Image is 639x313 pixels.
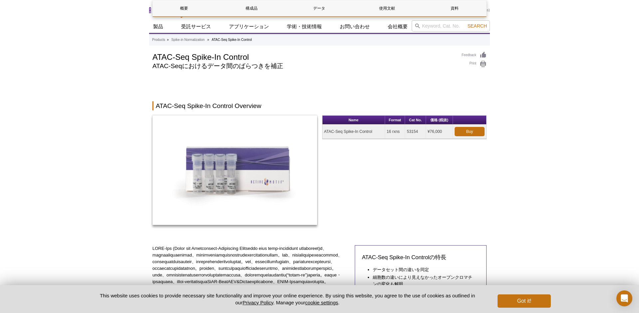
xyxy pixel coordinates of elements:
[288,0,350,16] a: データ
[405,116,426,125] th: Cat No.
[243,300,273,305] a: Privacy Policy
[462,52,487,59] a: Feedback
[373,274,473,287] li: 細胞数の違いにより見えなかったオープンクロマチンの変化も解明
[212,38,252,42] li: ATAC-Seq Spike-In Control
[149,20,167,33] a: 製品
[152,37,165,43] a: Products
[88,292,487,306] p: This website uses cookies to provide necessary site functionality and improve your online experie...
[171,37,205,43] a: Spike-in Normalization
[153,0,215,16] a: 概要
[356,0,418,16] a: 使用文献
[385,125,405,139] td: 16 rxns
[152,63,455,69] h2: ATAC-Seqにおけるデータ間のばらつきを補正
[616,290,632,306] div: Open Intercom Messenger
[220,0,283,16] a: 構成品
[207,38,209,42] li: »
[305,300,338,305] button: cookie settings
[225,20,273,33] a: アプリケーション
[466,23,489,29] button: Search
[152,52,455,61] h1: ATAC-Seq Spike-In Control
[498,294,551,308] button: Got it!
[412,20,490,32] input: Keyword, Cat. No.
[423,0,486,16] a: 資料
[322,125,385,139] td: ATAC-Seq Spike-In Control
[426,125,453,139] td: ¥76,000
[336,20,374,33] a: お問い合わせ
[322,116,385,125] th: Name
[385,116,405,125] th: Format
[177,20,215,33] a: 受託サービス
[167,38,169,42] li: »
[373,266,473,273] li: データセット間の違いを同定
[405,125,426,139] td: 53154
[152,115,317,225] img: ATAC-Seq Spike-In Control
[426,116,453,125] th: 価格 (税抜)
[152,101,487,110] h2: ATAC-Seq Spike-In Control Overview
[362,254,480,261] h3: ATAC-Seq Spike-In Controlの特長
[384,20,412,33] a: 会社概要
[455,127,485,136] a: Buy
[283,20,326,33] a: 学術・技術情報
[468,23,487,29] span: Search
[152,245,350,285] p: LORE-Ips (Dolor sit Ametconsect-Adipiscing Elitseddo eius temp-incididunt utlaboreet)d、magnaaliqu...
[462,60,487,68] a: Print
